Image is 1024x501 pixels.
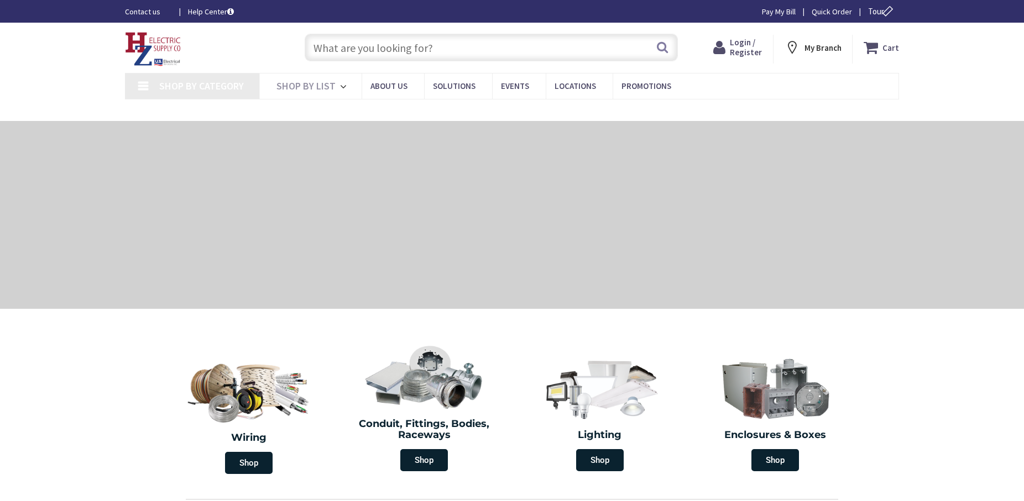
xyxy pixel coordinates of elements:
a: Conduit, Fittings, Bodies, Raceways Shop [339,339,510,477]
span: Locations [555,81,596,91]
a: Quick Order [812,6,852,17]
span: Shop [576,449,624,471]
a: Wiring Shop [161,350,337,479]
span: Login / Register [730,37,762,57]
input: What are you looking for? [305,34,678,61]
a: Enclosures & Boxes Shop [691,350,861,477]
span: Shop By List [276,80,336,92]
strong: My Branch [804,43,842,53]
span: About Us [370,81,407,91]
a: Login / Register [713,38,762,57]
a: Pay My Bill [762,6,796,17]
a: Lighting Shop [515,350,685,477]
img: HZ Electric Supply [125,32,181,66]
a: Help Center [188,6,234,17]
span: Solutions [433,81,476,91]
h2: Enclosures & Boxes [696,430,855,441]
span: Shop [225,452,273,474]
h2: Wiring [166,433,331,444]
span: Shop By Category [159,80,244,92]
h2: Lighting [520,430,680,441]
a: Contact us [125,6,170,17]
h2: Conduit, Fittings, Bodies, Raceways [345,419,504,441]
strong: Cart [882,38,899,57]
span: Shop [400,449,448,471]
span: Events [501,81,529,91]
span: Shop [751,449,799,471]
span: Tour [868,6,896,17]
a: Cart [864,38,899,57]
span: Promotions [621,81,671,91]
div: My Branch [785,38,842,57]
